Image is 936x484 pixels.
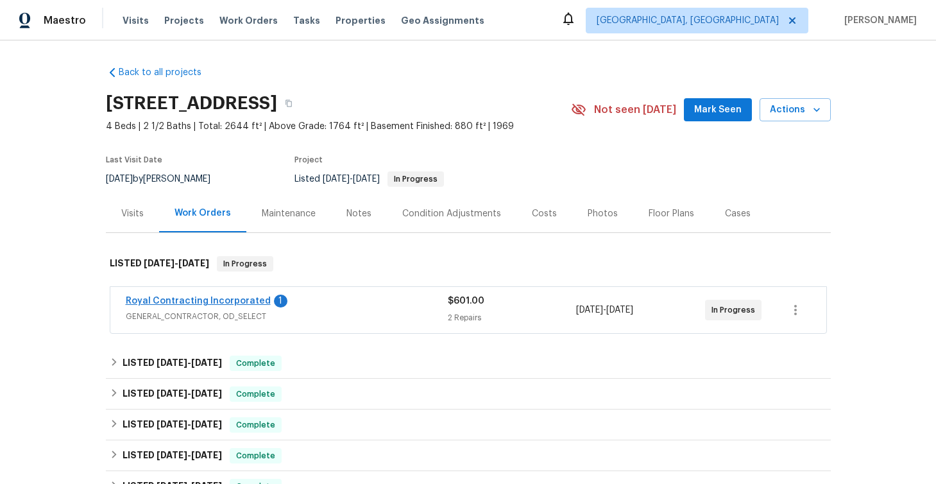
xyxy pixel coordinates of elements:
span: [DATE] [157,451,187,460]
span: [DATE] [191,420,222,429]
div: LISTED [DATE]-[DATE]In Progress [106,243,831,284]
button: Actions [760,98,831,122]
span: Project [294,156,323,164]
button: Mark Seen [684,98,752,122]
span: [DATE] [353,175,380,184]
span: [DATE] [157,420,187,429]
span: [DATE] [323,175,350,184]
span: Work Orders [219,14,278,27]
h6: LISTED [123,356,222,371]
div: 2 Repairs [448,311,577,324]
span: - [576,304,633,316]
h6: LISTED [123,417,222,433]
div: Visits [121,207,144,220]
span: Mark Seen [694,102,742,118]
div: Photos [588,207,618,220]
div: LISTED [DATE]-[DATE]Complete [106,440,831,471]
span: [DATE] [157,389,187,398]
span: [PERSON_NAME] [839,14,917,27]
span: [DATE] [191,451,222,460]
span: Last Visit Date [106,156,162,164]
span: [GEOGRAPHIC_DATA], [GEOGRAPHIC_DATA] [597,14,779,27]
span: GENERAL_CONTRACTOR, OD_SELECT [126,310,448,323]
span: Actions [770,102,821,118]
div: Notes [346,207,371,220]
span: [DATE] [157,358,187,367]
div: Cases [725,207,751,220]
span: Complete [231,357,280,370]
a: Royal Contracting Incorporated [126,297,271,306]
span: Projects [164,14,204,27]
span: [DATE] [178,259,209,268]
span: Complete [231,388,280,401]
div: 1 [274,295,287,307]
span: Maestro [44,14,86,27]
div: Maintenance [262,207,316,220]
span: Not seen [DATE] [594,103,676,116]
span: Complete [231,449,280,462]
div: LISTED [DATE]-[DATE]Complete [106,348,831,379]
span: - [323,175,380,184]
span: [DATE] [576,306,603,315]
span: - [157,451,222,460]
span: [DATE] [106,175,133,184]
span: Properties [336,14,386,27]
span: In Progress [711,304,760,316]
span: - [157,389,222,398]
span: $601.00 [448,297,484,306]
div: Costs [532,207,557,220]
span: Complete [231,419,280,431]
div: LISTED [DATE]-[DATE]Complete [106,379,831,410]
span: - [144,259,209,268]
span: Tasks [293,16,320,25]
span: - [157,358,222,367]
div: by [PERSON_NAME] [106,171,226,187]
span: [DATE] [191,389,222,398]
span: [DATE] [191,358,222,367]
h6: LISTED [110,256,209,272]
div: Floor Plans [649,207,694,220]
div: Condition Adjustments [402,207,501,220]
button: Copy Address [277,92,300,115]
span: [DATE] [606,306,633,315]
span: [DATE] [144,259,174,268]
span: In Progress [389,175,443,183]
h6: LISTED [123,448,222,463]
h2: [STREET_ADDRESS] [106,97,277,110]
h6: LISTED [123,386,222,402]
span: Visits [123,14,149,27]
span: Listed [294,175,444,184]
span: Geo Assignments [401,14,484,27]
div: Work Orders [174,207,231,220]
a: Back to all projects [106,66,229,79]
span: In Progress [218,257,272,270]
span: - [157,420,222,429]
div: LISTED [DATE]-[DATE]Complete [106,410,831,440]
span: 4 Beds | 2 1/2 Baths | Total: 2644 ft² | Above Grade: 1764 ft² | Basement Finished: 880 ft² | 1969 [106,120,571,133]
